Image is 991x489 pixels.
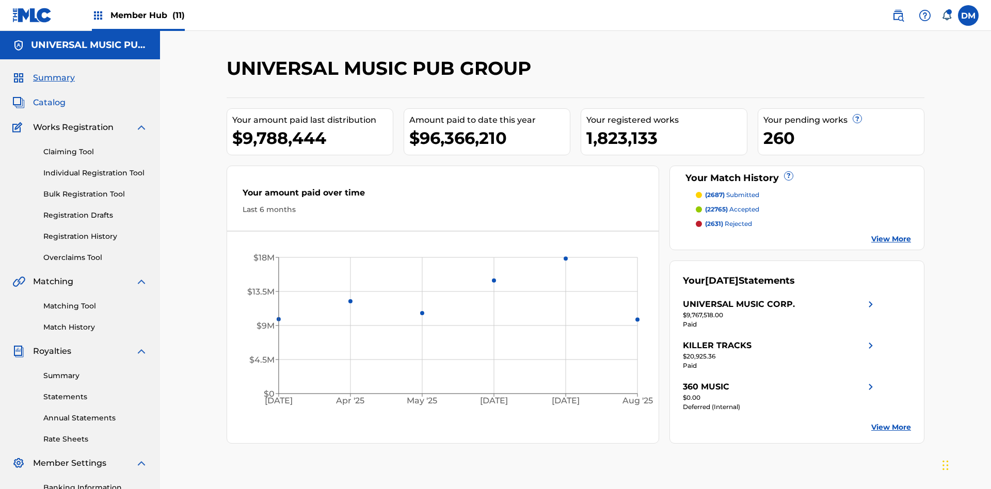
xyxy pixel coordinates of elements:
[683,361,877,370] div: Paid
[407,396,438,406] tspan: May '25
[12,96,66,109] a: CatalogCatalog
[705,275,739,286] span: [DATE]
[232,114,393,126] div: Your amount paid last distribution
[705,205,759,214] p: accepted
[892,9,904,22] img: search
[135,345,148,357] img: expand
[683,402,877,412] div: Deferred (Internal)
[622,396,653,406] tspan: Aug '25
[243,204,643,215] div: Last 6 months
[265,396,293,406] tspan: [DATE]
[683,381,877,412] a: 360 MUSICright chevron icon$0.00Deferred (Internal)
[683,320,877,329] div: Paid
[43,413,148,423] a: Annual Statements
[865,339,877,352] img: right chevron icon
[958,5,979,26] div: User Menu
[43,146,148,157] a: Claiming Tool
[763,114,924,126] div: Your pending works
[43,252,148,263] a: Overclaims Tool
[33,121,114,134] span: Works Registration
[33,457,106,469] span: Member Settings
[683,352,877,361] div: $20,925.36
[12,96,25,109] img: Catalog
[43,189,148,200] a: Bulk Registration Tool
[12,457,25,469] img: Member Settings
[264,389,275,399] tspan: $0
[12,121,26,134] img: Works Registration
[43,434,148,445] a: Rate Sheets
[941,10,952,21] div: Notifications
[888,5,908,26] a: Public Search
[257,321,275,331] tspan: $9M
[705,205,728,213] span: (22765)
[683,393,877,402] div: $0.00
[939,439,991,489] iframe: Chat Widget
[409,114,570,126] div: Amount paid to date this year
[92,9,104,22] img: Top Rightsholders
[232,126,393,150] div: $9,788,444
[135,275,148,288] img: expand
[336,396,365,406] tspan: Apr '25
[865,381,877,393] img: right chevron icon
[683,274,795,288] div: Your Statements
[942,450,949,481] div: Drag
[705,219,752,229] p: rejected
[43,301,148,312] a: Matching Tool
[135,457,148,469] img: expand
[683,311,877,320] div: $9,767,518.00
[871,234,911,244] a: View More
[871,422,911,433] a: View More
[253,253,275,263] tspan: $18M
[43,370,148,381] a: Summary
[481,396,508,406] tspan: [DATE]
[33,345,71,357] span: Royalties
[33,96,66,109] span: Catalog
[552,396,580,406] tspan: [DATE]
[705,190,759,200] p: submitted
[172,10,185,20] span: (11)
[12,72,75,84] a: SummarySummary
[12,39,25,52] img: Accounts
[249,355,275,365] tspan: $4.5M
[43,392,148,402] a: Statements
[586,114,747,126] div: Your registered works
[43,210,148,221] a: Registration Drafts
[919,9,931,22] img: help
[227,57,536,80] h2: UNIVERSAL MUSIC PUB GROUP
[705,220,723,227] span: (2631)
[865,298,877,311] img: right chevron icon
[763,126,924,150] div: 260
[683,298,795,311] div: UNIVERSAL MUSIC CORP.
[696,190,912,200] a: (2687) submitted
[43,322,148,333] a: Match History
[243,187,643,204] div: Your amount paid over time
[586,126,747,150] div: 1,823,133
[696,219,912,229] a: (2631) rejected
[915,5,935,26] div: Help
[33,275,73,288] span: Matching
[409,126,570,150] div: $96,366,210
[683,339,877,370] a: KILLER TRACKSright chevron icon$20,925.36Paid
[683,298,877,329] a: UNIVERSAL MUSIC CORP.right chevron icon$9,767,518.00Paid
[43,168,148,178] a: Individual Registration Tool
[696,205,912,214] a: (22765) accepted
[683,171,912,185] div: Your Match History
[12,275,25,288] img: Matching
[31,39,148,51] h5: UNIVERSAL MUSIC PUB GROUP
[33,72,75,84] span: Summary
[110,9,185,21] span: Member Hub
[12,8,52,23] img: MLC Logo
[683,339,752,352] div: KILLER TRACKS
[247,287,275,297] tspan: $13.5M
[785,172,793,180] span: ?
[12,345,25,357] img: Royalties
[683,381,729,393] div: 360 MUSIC
[12,72,25,84] img: Summary
[43,231,148,242] a: Registration History
[135,121,148,134] img: expand
[853,115,861,123] span: ?
[705,191,725,199] span: (2687)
